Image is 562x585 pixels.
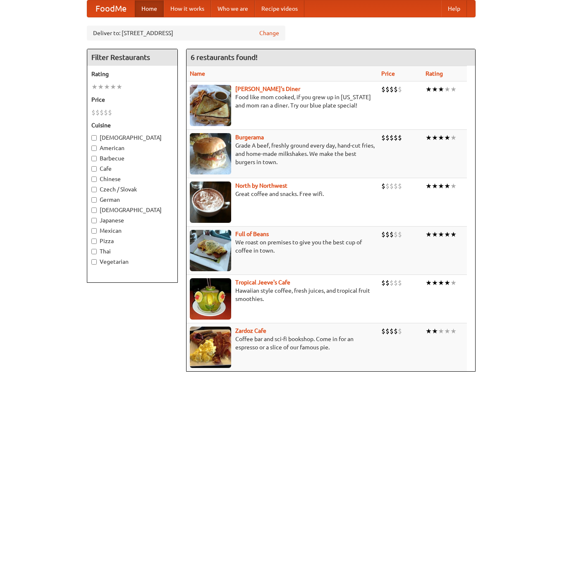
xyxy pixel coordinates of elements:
[426,230,432,239] li: ★
[398,327,402,336] li: $
[432,278,438,287] li: ★
[235,279,290,286] b: Tropical Jeeve's Cafe
[190,327,231,368] img: zardoz.jpg
[432,327,438,336] li: ★
[100,108,104,117] li: $
[390,327,394,336] li: $
[381,133,385,142] li: $
[91,156,97,161] input: Barbecue
[91,165,173,173] label: Cafe
[91,146,97,151] input: American
[91,70,173,78] h5: Rating
[381,327,385,336] li: $
[438,181,444,191] li: ★
[191,53,258,61] ng-pluralize: 6 restaurants found!
[91,144,173,152] label: American
[190,181,231,223] img: north.jpg
[390,181,394,191] li: $
[190,238,375,255] p: We roast on premises to give you the best cup of coffee in town.
[385,278,390,287] li: $
[190,85,231,126] img: sallys.jpg
[190,70,205,77] a: Name
[235,182,287,189] a: North by Northwest
[381,278,385,287] li: $
[91,216,173,224] label: Japanese
[91,135,97,141] input: [DEMOGRAPHIC_DATA]
[190,278,231,320] img: jeeves.jpg
[235,134,264,141] b: Burgerama
[164,0,211,17] a: How it works
[98,82,104,91] li: ★
[385,181,390,191] li: $
[426,85,432,94] li: ★
[190,133,231,174] img: burgerama.jpg
[444,85,450,94] li: ★
[91,218,97,223] input: Japanese
[91,197,97,203] input: German
[91,258,173,266] label: Vegetarian
[190,335,375,351] p: Coffee bar and sci-fi bookshop. Come in for an espresso or a slice of our famous pie.
[91,228,97,234] input: Mexican
[385,230,390,239] li: $
[190,141,375,166] p: Grade A beef, freshly ground every day, hand-cut fries, and home-made milkshakes. We make the bes...
[96,108,100,117] li: $
[426,181,432,191] li: ★
[426,70,443,77] a: Rating
[444,278,450,287] li: ★
[444,181,450,191] li: ★
[91,247,173,255] label: Thai
[91,185,173,193] label: Czech / Slovak
[190,230,231,271] img: beans.jpg
[381,181,385,191] li: $
[398,133,402,142] li: $
[135,0,164,17] a: Home
[91,208,97,213] input: [DEMOGRAPHIC_DATA]
[441,0,467,17] a: Help
[390,278,394,287] li: $
[235,327,266,334] a: Zardoz Cafe
[91,175,173,183] label: Chinese
[390,133,394,142] li: $
[91,237,173,245] label: Pizza
[190,287,375,303] p: Hawaiian style coffee, fresh juices, and tropical fruit smoothies.
[432,230,438,239] li: ★
[91,96,173,104] h5: Price
[444,327,450,336] li: ★
[432,85,438,94] li: ★
[91,227,173,235] label: Mexican
[108,108,112,117] li: $
[91,196,173,204] label: German
[91,239,97,244] input: Pizza
[390,230,394,239] li: $
[398,230,402,239] li: $
[91,249,97,254] input: Thai
[385,85,390,94] li: $
[235,86,300,92] a: [PERSON_NAME]'s Diner
[394,133,398,142] li: $
[394,230,398,239] li: $
[91,206,173,214] label: [DEMOGRAPHIC_DATA]
[394,85,398,94] li: $
[444,230,450,239] li: ★
[394,181,398,191] li: $
[438,133,444,142] li: ★
[91,187,97,192] input: Czech / Slovak
[91,154,173,162] label: Barbecue
[394,327,398,336] li: $
[87,0,135,17] a: FoodMe
[255,0,304,17] a: Recipe videos
[398,278,402,287] li: $
[87,26,285,41] div: Deliver to: [STREET_ADDRESS]
[91,134,173,142] label: [DEMOGRAPHIC_DATA]
[398,181,402,191] li: $
[450,85,457,94] li: ★
[432,133,438,142] li: ★
[394,278,398,287] li: $
[426,278,432,287] li: ★
[390,85,394,94] li: $
[381,230,385,239] li: $
[91,82,98,91] li: ★
[235,231,269,237] a: Full of Beans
